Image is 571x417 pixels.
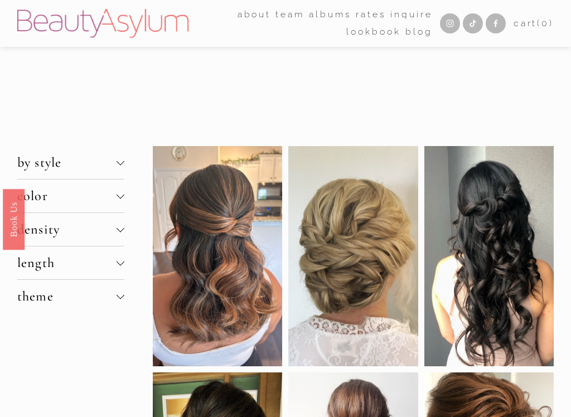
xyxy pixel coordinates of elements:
[3,189,25,250] a: Book Us
[275,7,304,22] span: team
[17,154,117,171] span: by style
[238,6,272,23] a: folder dropdown
[17,255,117,271] span: length
[514,16,554,31] a: 0 items in cart
[309,6,351,23] a: albums
[17,288,117,304] span: theme
[486,13,506,33] a: Facebook
[346,23,401,41] a: Lookbook
[405,23,433,41] a: Blog
[17,246,124,279] button: length
[440,13,460,33] a: Instagram
[17,146,124,179] button: by style
[17,213,124,246] button: density
[463,13,483,33] a: TikTok
[541,18,549,28] span: 0
[275,6,304,23] a: folder dropdown
[17,9,188,38] img: Beauty Asylum | Bridal Hair &amp; Makeup Charlotte &amp; Atlanta
[537,18,554,28] span: ( )
[17,180,124,212] button: color
[17,221,117,237] span: density
[17,280,124,313] button: theme
[356,6,386,23] a: Rates
[17,188,117,204] span: color
[238,7,272,22] span: about
[390,6,433,23] a: Inquire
